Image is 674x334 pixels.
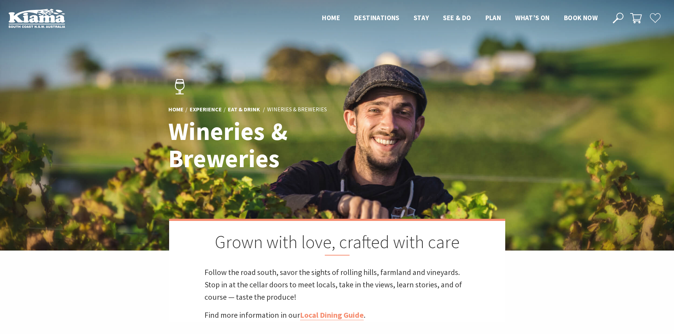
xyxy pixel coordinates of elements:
a: Eat & Drink [228,106,260,113]
span: What’s On [515,13,550,22]
span: Home [322,13,340,22]
img: Kiama Logo [8,8,65,28]
nav: Main Menu [315,12,605,24]
li: Wineries & Breweries [267,105,327,114]
h2: Grown with love, crafted with care [204,232,470,256]
span: Destinations [354,13,399,22]
span: Plan [485,13,501,22]
p: Find more information in our . [204,309,470,321]
span: See & Do [443,13,471,22]
span: Book now [564,13,598,22]
p: Follow the road south, savor the sights of rolling hills, farmland and vineyards. Stop in at the ... [204,266,470,304]
span: Stay [414,13,429,22]
a: Local Dining Guide [300,310,364,320]
a: Home [168,106,184,113]
a: Experience [190,106,222,113]
h1: Wineries & Breweries [168,118,368,172]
